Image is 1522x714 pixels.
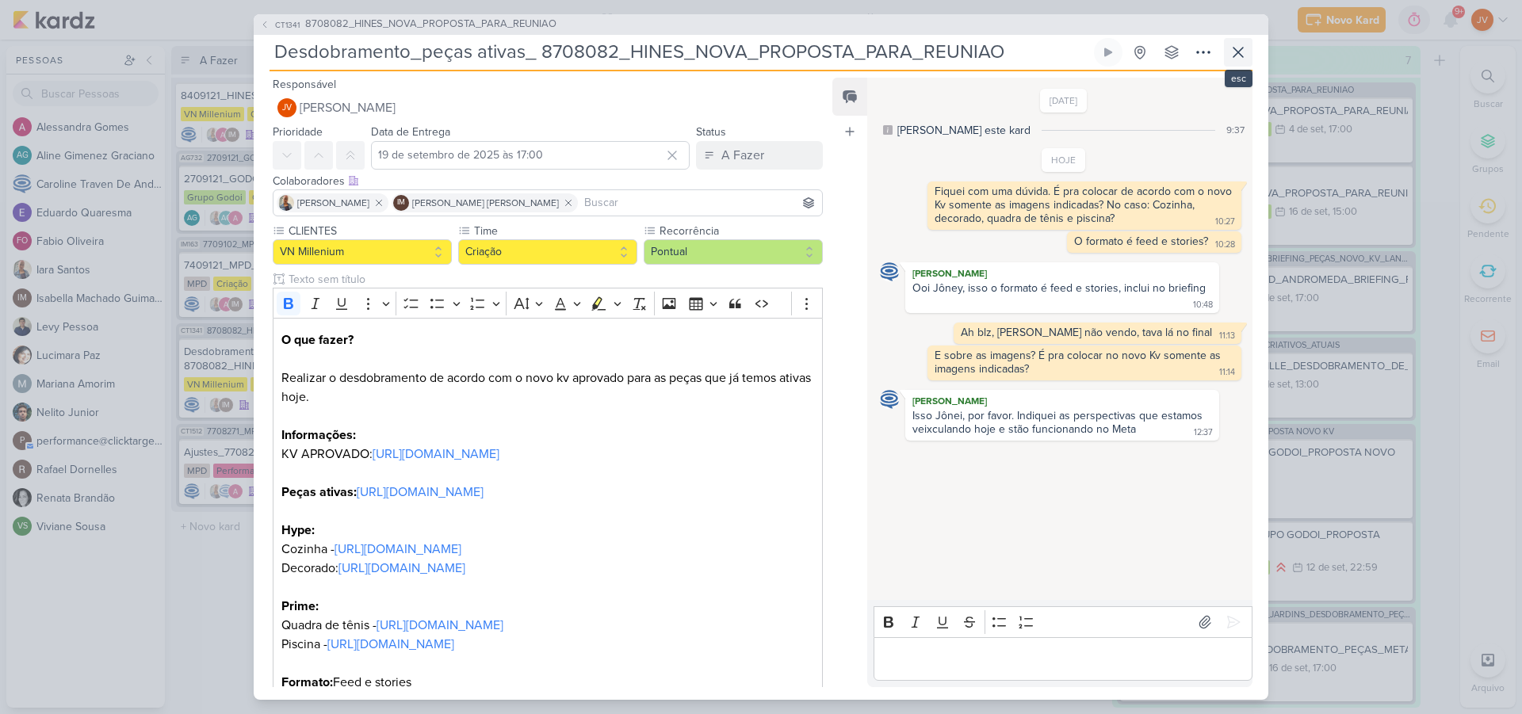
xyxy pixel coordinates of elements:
[281,330,814,540] p: Realizar o desdobramento de acordo com o novo kv aprovado para as peças que já temos ativas hoje....
[1219,366,1235,379] div: 11:14
[644,239,823,265] button: Pontual
[282,104,292,113] p: JV
[278,195,294,211] img: Iara Santos
[721,146,764,165] div: A Fazer
[393,195,409,211] div: Isabella Machado Guimarães
[273,78,336,91] label: Responsável
[327,636,454,652] a: [URL][DOMAIN_NAME]
[1226,123,1245,137] div: 9:37
[300,98,396,117] span: [PERSON_NAME]
[458,239,637,265] button: Criação
[908,265,1216,281] div: [PERSON_NAME]
[1215,239,1235,251] div: 10:28
[297,196,369,210] span: [PERSON_NAME]
[273,239,452,265] button: VN Millenium
[273,173,823,189] div: Colaboradores
[335,541,461,557] a: [URL][DOMAIN_NAME]
[338,560,465,576] a: [URL][DOMAIN_NAME]
[371,125,450,139] label: Data de Entrega
[281,559,814,711] p: Decorado: Quadra de tênis - Piscina - Feed e stories : Meta Ads
[1219,330,1235,342] div: 11:13
[357,484,484,500] a: [URL][DOMAIN_NAME]
[1215,216,1235,228] div: 10:27
[397,199,405,207] p: IM
[377,617,503,633] a: [URL][DOMAIN_NAME]
[912,409,1206,436] div: Isso Jônei, por favor. Indiquei as perspectivas que estamos veixculando hoje e stão funcionando n...
[281,332,354,348] strong: O que fazer?
[281,484,357,500] strong: Peças ativas:
[281,598,319,614] strong: Prime:
[285,271,823,288] input: Texto sem título
[874,637,1252,681] div: Editor editing area: main
[935,349,1224,376] div: E sobre as imagens? É pra colocar no novo Kv somente as imagens indicadas?
[658,223,823,239] label: Recorrência
[270,38,1091,67] input: Kard Sem Título
[880,262,899,281] img: Caroline Traven De Andrade
[696,125,726,139] label: Status
[412,196,559,210] span: [PERSON_NAME] [PERSON_NAME]
[880,390,899,409] img: Caroline Traven De Andrade
[1102,46,1115,59] div: Ligar relógio
[281,427,356,443] strong: Informações:
[897,122,1031,139] div: [PERSON_NAME] este kard
[1074,235,1208,248] div: O formato é feed e stories?
[281,674,333,690] strong: Formato:
[1193,299,1213,311] div: 10:48
[273,94,823,122] button: JV [PERSON_NAME]
[912,281,1206,295] div: Ooi Jôney, isso o formato é feed e stories, inclui no briefing
[908,393,1216,409] div: [PERSON_NAME]
[935,185,1235,225] div: Fiquei com uma dúvida. É pra colocar de acordo com o novo Kv somente as imagens indicadas? No cas...
[277,98,296,117] div: Joney Viana
[287,223,452,239] label: CLIENTES
[273,288,823,319] div: Editor toolbar
[961,326,1212,339] div: Ah blz, [PERSON_NAME] não vendo, tava lá no final
[874,606,1252,637] div: Editor toolbar
[281,522,315,538] strong: Hype:
[1194,426,1213,439] div: 12:37
[281,540,814,559] p: Cozinha -
[373,446,499,462] a: [URL][DOMAIN_NAME]
[371,141,690,170] input: Select a date
[273,125,323,139] label: Prioridade
[472,223,637,239] label: Time
[1225,70,1252,87] div: esc
[581,193,819,212] input: Buscar
[696,141,823,170] button: A Fazer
